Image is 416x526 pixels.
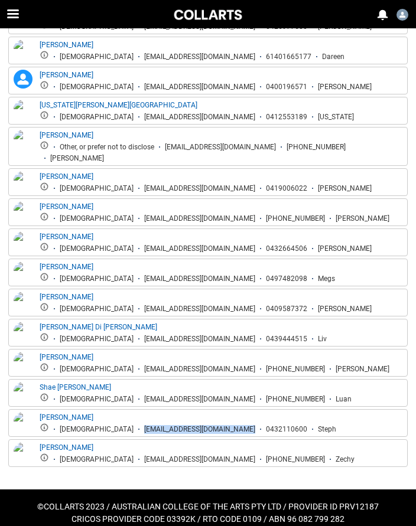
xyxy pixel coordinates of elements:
[40,131,93,139] a: [PERSON_NAME]
[318,184,372,193] div: [PERSON_NAME]
[40,172,93,181] a: [PERSON_NAME]
[60,305,134,313] div: [DEMOGRAPHIC_DATA]
[60,53,134,61] div: [DEMOGRAPHIC_DATA]
[396,9,408,21] img: Faculty.mlafontaine
[318,113,354,122] div: [US_STATE]
[144,425,255,434] div: [EMAIL_ADDRESS][DOMAIN_NAME]
[40,71,93,79] a: [PERSON_NAME]
[40,413,93,422] a: [PERSON_NAME]
[396,4,409,23] button: User Profile Faculty.mlafontaine
[60,113,134,122] div: [DEMOGRAPHIC_DATA]
[165,143,276,152] div: [EMAIL_ADDRESS][DOMAIN_NAME]
[318,335,327,344] div: Liv
[40,202,93,211] a: [PERSON_NAME]
[60,143,154,152] div: Other, or prefer not to disclose
[40,353,93,361] a: [PERSON_NAME]
[14,100,32,126] img: Georgia York
[40,41,93,49] a: [PERSON_NAME]
[144,365,255,374] div: [EMAIL_ADDRESS][DOMAIN_NAME]
[318,244,372,253] div: [PERSON_NAME]
[60,365,134,374] div: [DEMOGRAPHIC_DATA]
[266,184,307,193] div: 0419006022
[40,101,197,109] a: [US_STATE][PERSON_NAME][GEOGRAPHIC_DATA]
[60,425,134,434] div: [DEMOGRAPHIC_DATA]
[266,365,325,374] div: [PHONE_NUMBER]
[14,292,32,318] img: Nicholas Kok
[266,305,307,313] div: 0409587372
[144,275,255,283] div: [EMAIL_ADDRESS][DOMAIN_NAME]
[336,365,389,374] div: [PERSON_NAME]
[144,455,255,464] div: [EMAIL_ADDRESS][DOMAIN_NAME]
[14,322,32,356] img: Olivia Di Gioacchino
[60,395,134,404] div: [DEMOGRAPHIC_DATA]
[60,455,134,464] div: [DEMOGRAPHIC_DATA]
[14,262,32,287] img: Megan Neville
[318,425,336,434] div: Steph
[266,425,307,434] div: 0432110600
[14,231,32,257] img: Lachlan Spencer
[144,244,255,253] div: [EMAIL_ADDRESS][DOMAIN_NAME]
[14,70,32,89] lightning-icon: Devon Sullivan
[40,293,93,301] a: [PERSON_NAME]
[144,113,255,122] div: [EMAIL_ADDRESS][DOMAIN_NAME]
[60,214,134,223] div: [DEMOGRAPHIC_DATA]
[144,305,255,313] div: [EMAIL_ADDRESS][DOMAIN_NAME]
[266,335,307,344] div: 0439444515
[318,83,372,92] div: [PERSON_NAME]
[266,113,307,122] div: 0412553189
[144,335,255,344] div: [EMAIL_ADDRESS][DOMAIN_NAME]
[266,83,307,92] div: 0400196571
[266,53,311,61] div: 61401665177
[144,184,255,193] div: [EMAIL_ADDRESS][DOMAIN_NAME]
[14,412,32,438] img: Stephanie Christodoulou
[318,275,335,283] div: Megs
[40,233,93,241] a: [PERSON_NAME]
[60,184,134,193] div: [DEMOGRAPHIC_DATA]
[14,352,32,378] img: Olivia Thomas
[40,263,93,271] a: [PERSON_NAME]
[144,214,255,223] div: [EMAIL_ADDRESS][DOMAIN_NAME]
[60,244,134,253] div: [DEMOGRAPHIC_DATA]
[318,305,372,313] div: [PERSON_NAME]
[14,171,32,197] img: James Powell
[14,130,32,156] img: Jake Fennell
[40,383,111,391] a: Shae [PERSON_NAME]
[60,275,134,283] div: [DEMOGRAPHIC_DATA]
[336,395,352,404] div: Luan
[287,143,346,152] div: [PHONE_NUMBER]
[40,323,157,331] a: [PERSON_NAME] Di [PERSON_NAME]
[266,275,307,283] div: 0497482098
[40,443,93,452] a: [PERSON_NAME]
[50,154,104,163] div: [PERSON_NAME]
[60,335,134,344] div: [DEMOGRAPHIC_DATA]
[60,83,134,92] div: [DEMOGRAPHIC_DATA]
[266,455,325,464] div: [PHONE_NUMBER]
[14,40,32,66] img: Dareen Dakkak
[144,395,255,404] div: [EMAIL_ADDRESS][DOMAIN_NAME]
[14,442,32,468] img: Zechariah Bacalso
[14,201,32,227] img: Jasmin Shojai
[144,53,255,61] div: [EMAIL_ADDRESS][DOMAIN_NAME]
[322,53,344,61] div: Dareen
[336,214,389,223] div: [PERSON_NAME]
[14,382,32,424] img: Shae Luan Pendergrast Tope
[266,395,325,404] div: [PHONE_NUMBER]
[144,83,255,92] div: [EMAIL_ADDRESS][DOMAIN_NAME]
[266,214,325,223] div: [PHONE_NUMBER]
[266,244,307,253] div: 0432664506
[336,455,355,464] div: Zechy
